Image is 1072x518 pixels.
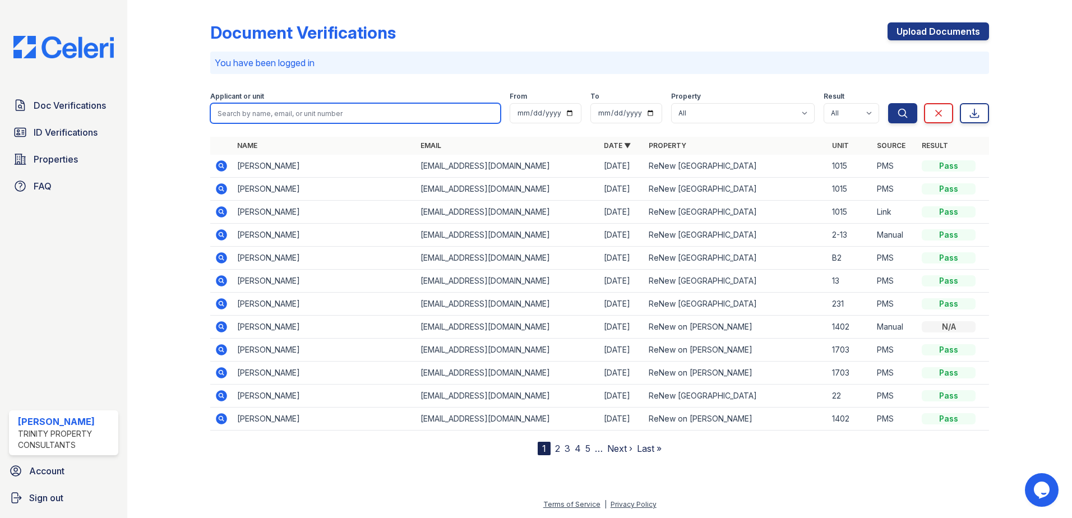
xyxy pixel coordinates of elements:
td: [DATE] [599,339,644,362]
td: [PERSON_NAME] [233,293,416,316]
div: Pass [922,206,976,218]
div: Pass [922,183,976,195]
td: [EMAIL_ADDRESS][DOMAIN_NAME] [416,178,599,201]
td: ReNew [GEOGRAPHIC_DATA] [644,247,828,270]
td: ReNew [GEOGRAPHIC_DATA] [644,293,828,316]
div: Pass [922,252,976,263]
td: [EMAIL_ADDRESS][DOMAIN_NAME] [416,316,599,339]
a: Next › [607,443,632,454]
td: [PERSON_NAME] [233,339,416,362]
td: 13 [828,270,872,293]
td: [PERSON_NAME] [233,201,416,224]
td: [PERSON_NAME] [233,362,416,385]
iframe: chat widget [1025,473,1061,507]
td: [DATE] [599,201,644,224]
a: Upload Documents [888,22,989,40]
td: Manual [872,224,917,247]
td: [EMAIL_ADDRESS][DOMAIN_NAME] [416,408,599,431]
td: PMS [872,408,917,431]
div: Pass [922,367,976,378]
a: 3 [565,443,570,454]
a: Unit [832,141,849,150]
td: [PERSON_NAME] [233,224,416,247]
td: PMS [872,155,917,178]
button: Sign out [4,487,123,509]
a: Email [421,141,441,150]
td: [PERSON_NAME] [233,408,416,431]
div: 1 [538,442,551,455]
td: PMS [872,362,917,385]
td: [DATE] [599,408,644,431]
td: PMS [872,270,917,293]
td: [DATE] [599,247,644,270]
td: 1402 [828,316,872,339]
td: [DATE] [599,155,644,178]
td: PMS [872,247,917,270]
td: [DATE] [599,270,644,293]
a: Terms of Service [543,500,600,508]
td: [DATE] [599,293,644,316]
td: [PERSON_NAME] [233,316,416,339]
td: [EMAIL_ADDRESS][DOMAIN_NAME] [416,339,599,362]
a: Name [237,141,257,150]
label: Result [824,92,844,101]
a: 2 [555,443,560,454]
span: … [595,442,603,455]
div: [PERSON_NAME] [18,415,114,428]
td: ReNew [GEOGRAPHIC_DATA] [644,155,828,178]
a: Privacy Policy [611,500,657,508]
td: ReNew [GEOGRAPHIC_DATA] [644,201,828,224]
span: Doc Verifications [34,99,106,112]
div: Document Verifications [210,22,396,43]
td: 1015 [828,201,872,224]
td: ReNew on [PERSON_NAME] [644,362,828,385]
img: CE_Logo_Blue-a8612792a0a2168367f1c8372b55b34899dd931a85d93a1a3d3e32e68fde9ad4.png [4,36,123,58]
div: Pass [922,298,976,309]
a: Date ▼ [604,141,631,150]
td: ReNew on [PERSON_NAME] [644,408,828,431]
div: Pass [922,413,976,424]
div: Trinity Property Consultants [18,428,114,451]
a: Doc Verifications [9,94,118,117]
td: [PERSON_NAME] [233,385,416,408]
a: 5 [585,443,590,454]
td: ReNew on [PERSON_NAME] [644,339,828,362]
td: PMS [872,293,917,316]
a: 4 [575,443,581,454]
span: FAQ [34,179,52,193]
td: 1402 [828,408,872,431]
div: | [604,500,607,508]
td: PMS [872,339,917,362]
a: FAQ [9,175,118,197]
td: [DATE] [599,224,644,247]
td: [DATE] [599,178,644,201]
td: [PERSON_NAME] [233,270,416,293]
td: [PERSON_NAME] [233,155,416,178]
td: ReNew [GEOGRAPHIC_DATA] [644,178,828,201]
td: [DATE] [599,385,644,408]
td: [PERSON_NAME] [233,178,416,201]
p: You have been logged in [215,56,985,70]
div: Pass [922,275,976,286]
td: [EMAIL_ADDRESS][DOMAIN_NAME] [416,293,599,316]
td: 1703 [828,339,872,362]
td: [EMAIL_ADDRESS][DOMAIN_NAME] [416,224,599,247]
label: From [510,92,527,101]
td: PMS [872,385,917,408]
td: [EMAIL_ADDRESS][DOMAIN_NAME] [416,201,599,224]
td: ReNew on [PERSON_NAME] [644,316,828,339]
input: Search by name, email, or unit number [210,103,501,123]
label: To [590,92,599,101]
label: Property [671,92,701,101]
div: Pass [922,344,976,355]
a: ID Verifications [9,121,118,144]
label: Applicant or unit [210,92,264,101]
td: ReNew [GEOGRAPHIC_DATA] [644,224,828,247]
td: [EMAIL_ADDRESS][DOMAIN_NAME] [416,155,599,178]
a: Account [4,460,123,482]
td: [PERSON_NAME] [233,247,416,270]
div: Pass [922,160,976,172]
td: ReNew [GEOGRAPHIC_DATA] [644,385,828,408]
td: 1015 [828,155,872,178]
td: B2 [828,247,872,270]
